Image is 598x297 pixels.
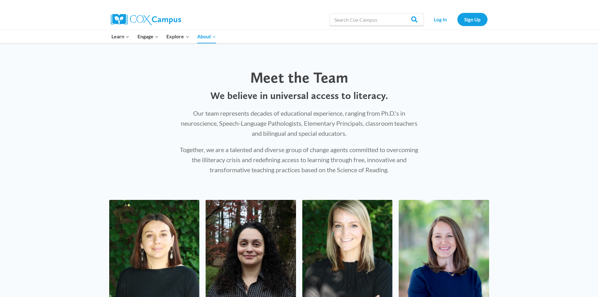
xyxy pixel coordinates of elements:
span: Meet the Team [250,68,348,86]
a: Sign Up [457,13,488,26]
input: Search Cox Campus [330,13,424,26]
span: About [197,32,216,41]
nav: Primary Navigation [108,30,220,43]
span: Engage [137,32,159,41]
p: Together, we are a talented and diverse group of change agents committed to overcoming the illite... [178,145,421,175]
p: Our team represents decades of educational experience, ranging from Ph.D.'s in neuroscience, Spee... [178,108,421,138]
span: Learn [111,32,129,41]
span: Explore [166,32,189,41]
p: We believe in universal access to literacy. [178,90,421,102]
img: Cox Campus [111,14,181,25]
a: Log In [427,13,454,26]
nav: Secondary Navigation [427,13,488,26]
